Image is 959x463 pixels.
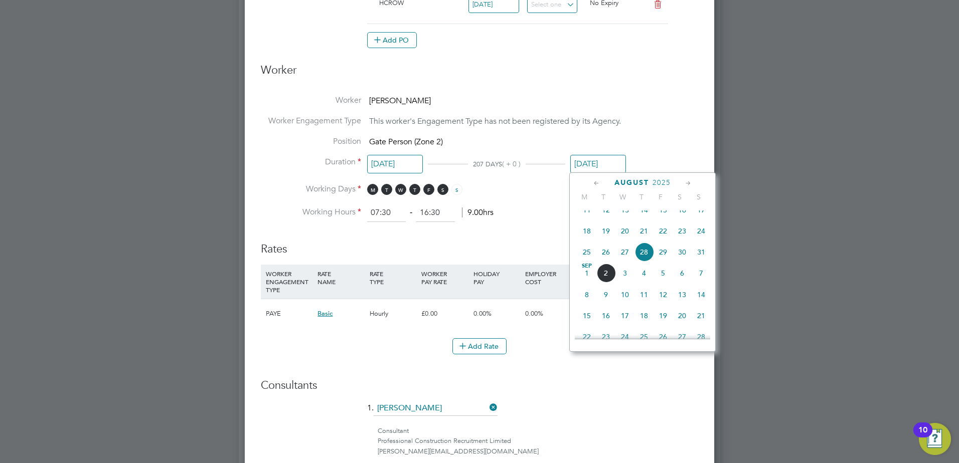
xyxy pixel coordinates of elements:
[452,338,507,354] button: Add Rate
[654,221,673,241] span: 22
[654,306,673,325] span: 19
[451,184,462,195] span: S
[261,232,698,257] h3: Rates
[632,192,651,201] span: T
[653,178,671,187] span: 2025
[367,32,417,48] button: Add PO
[596,221,615,241] span: 19
[577,264,596,269] span: Sep
[615,306,634,325] span: 17
[692,243,711,262] span: 31
[577,285,596,304] span: 8
[261,136,361,147] label: Position
[502,159,521,168] span: ( + 0 )
[437,184,448,195] span: S
[654,243,673,262] span: 29
[369,116,621,126] span: This worker's Engagement Type has not been registered by its Agency.
[613,192,632,201] span: W
[261,116,361,126] label: Worker Engagement Type
[634,200,654,219] span: 14
[689,192,708,201] span: S
[261,401,698,426] li: 1.
[596,306,615,325] span: 16
[918,430,927,443] div: 10
[462,207,494,217] span: 9.00hrs
[570,155,626,173] input: Select one
[692,200,711,219] span: 17
[577,200,596,219] span: 11
[654,264,673,283] span: 5
[577,306,596,325] span: 15
[596,327,615,346] span: 23
[651,192,670,201] span: F
[654,327,673,346] span: 26
[634,306,654,325] span: 18
[261,207,361,217] label: Working Hours
[261,378,698,393] h3: Consultants
[673,306,692,325] span: 20
[634,221,654,241] span: 21
[369,96,431,106] span: [PERSON_NAME]
[419,299,470,328] div: £0.00
[615,285,634,304] span: 10
[374,401,498,416] input: Search for...
[596,285,615,304] span: 9
[473,160,502,168] span: 207 DAYS
[263,265,315,299] div: WORKER ENGAGEMENT TYPE
[367,265,419,291] div: RATE TYPE
[423,184,434,195] span: F
[634,264,654,283] span: 4
[577,327,596,346] span: 22
[416,204,455,222] input: 17:00
[634,327,654,346] span: 25
[692,327,711,346] span: 28
[378,426,698,436] div: Consultant
[692,285,711,304] span: 14
[615,264,634,283] span: 3
[263,299,315,328] div: PAYE
[261,157,361,167] label: Duration
[692,264,711,283] span: 7
[673,200,692,219] span: 16
[594,192,613,201] span: T
[615,221,634,241] span: 20
[367,204,406,222] input: 08:00
[577,221,596,241] span: 18
[473,309,492,318] span: 0.00%
[471,265,523,291] div: HOLIDAY PAY
[577,264,596,283] span: 1
[261,63,698,86] h3: Worker
[692,221,711,241] span: 24
[692,306,711,325] span: 21
[673,264,692,283] span: 6
[367,155,423,173] input: Select one
[317,309,333,318] span: Basic
[367,184,378,195] span: M
[634,285,654,304] span: 11
[596,243,615,262] span: 26
[367,299,419,328] div: Hourly
[615,243,634,262] span: 27
[409,184,420,195] span: T
[419,265,470,291] div: WORKER PAY RATE
[369,137,443,147] span: Gate Person (Zone 2)
[614,178,649,187] span: August
[261,184,361,194] label: Working Days
[523,265,574,291] div: EMPLOYER COST
[378,446,698,457] div: [PERSON_NAME][EMAIL_ADDRESS][DOMAIN_NAME]
[654,200,673,219] span: 15
[596,200,615,219] span: 12
[673,221,692,241] span: 23
[408,207,414,217] span: ‐
[395,184,406,195] span: W
[596,264,615,283] span: 2
[381,184,392,195] span: T
[261,95,361,106] label: Worker
[670,192,689,201] span: S
[378,436,698,446] div: Professional Construction Recruitment Limited
[615,200,634,219] span: 13
[673,243,692,262] span: 30
[634,243,654,262] span: 28
[575,192,594,201] span: M
[315,265,367,291] div: RATE NAME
